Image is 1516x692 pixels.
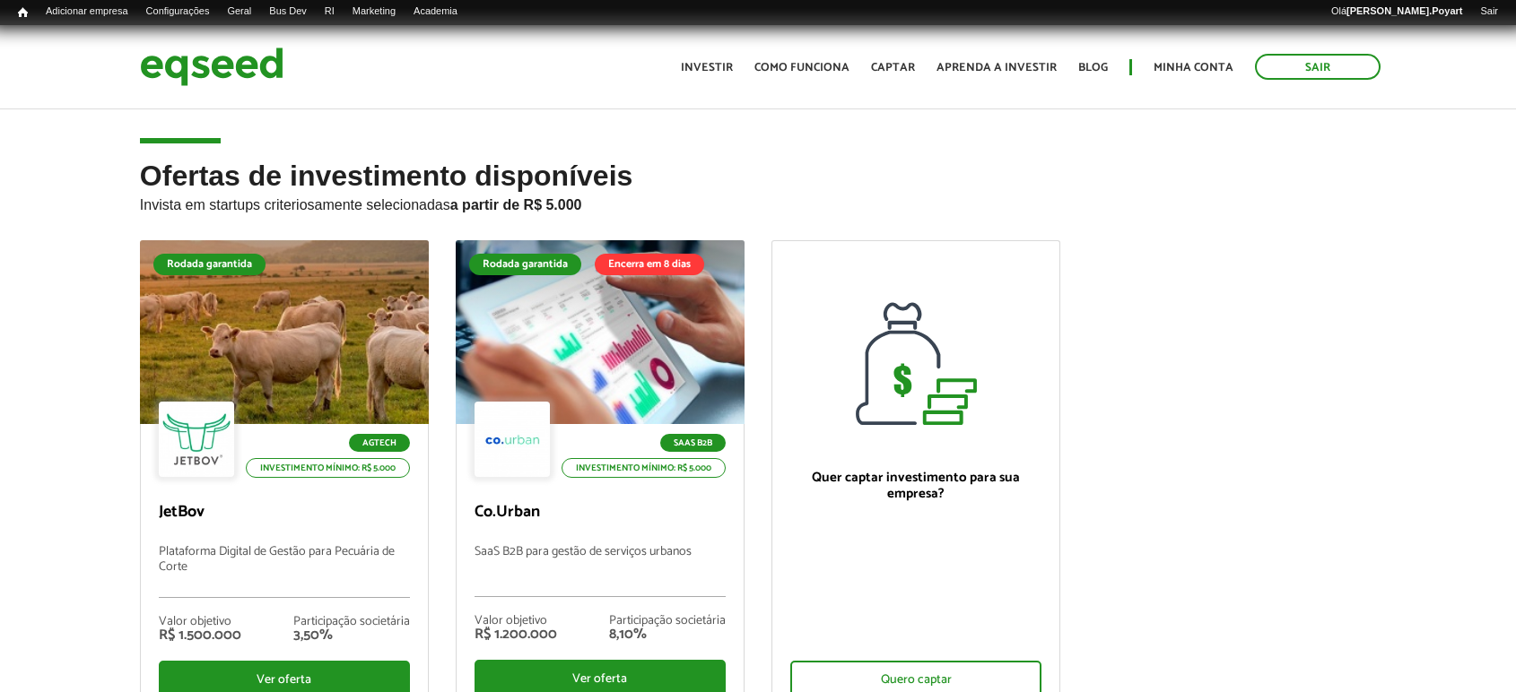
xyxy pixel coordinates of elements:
[344,4,405,19] a: Marketing
[293,616,410,628] div: Participação societária
[475,503,726,523] p: Co.Urban
[1154,62,1233,74] a: Minha conta
[469,254,581,275] div: Rodada garantida
[159,628,241,643] div: R$ 1.500.000
[475,615,557,627] div: Valor objetivo
[140,160,1376,240] h2: Ofertas de investimento disponíveis
[681,62,733,74] a: Investir
[218,4,260,19] a: Geral
[159,616,241,628] div: Valor objetivo
[153,254,266,275] div: Rodada garantida
[660,434,726,452] p: SaaS B2B
[293,628,410,643] div: 3,50%
[18,6,28,19] span: Início
[595,254,704,275] div: Encerra em 8 dias
[1322,4,1472,19] a: Olá[PERSON_NAME].Poyart
[159,503,410,523] p: JetBov
[475,545,726,597] p: SaaS B2B para gestão de serviços urbanos
[405,4,466,19] a: Academia
[871,62,915,74] a: Captar
[450,197,582,212] strong: a partir de R$ 5.000
[1078,62,1108,74] a: Blog
[349,434,410,452] p: Agtech
[140,43,283,91] img: EqSeed
[754,62,849,74] a: Como funciona
[140,192,1376,213] p: Invista em startups criteriosamente selecionadas
[1471,4,1507,19] a: Sair
[260,4,316,19] a: Bus Dev
[37,4,137,19] a: Adicionar empresa
[790,470,1041,502] p: Quer captar investimento para sua empresa?
[246,458,410,478] p: Investimento mínimo: R$ 5.000
[316,4,344,19] a: RI
[137,4,219,19] a: Configurações
[1346,5,1462,16] strong: [PERSON_NAME].Poyart
[9,4,37,22] a: Início
[159,545,410,598] p: Plataforma Digital de Gestão para Pecuária de Corte
[475,627,557,642] div: R$ 1.200.000
[937,62,1057,74] a: Aprenda a investir
[609,615,726,627] div: Participação societária
[562,458,726,478] p: Investimento mínimo: R$ 5.000
[609,627,726,642] div: 8,10%
[1255,54,1381,80] a: Sair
